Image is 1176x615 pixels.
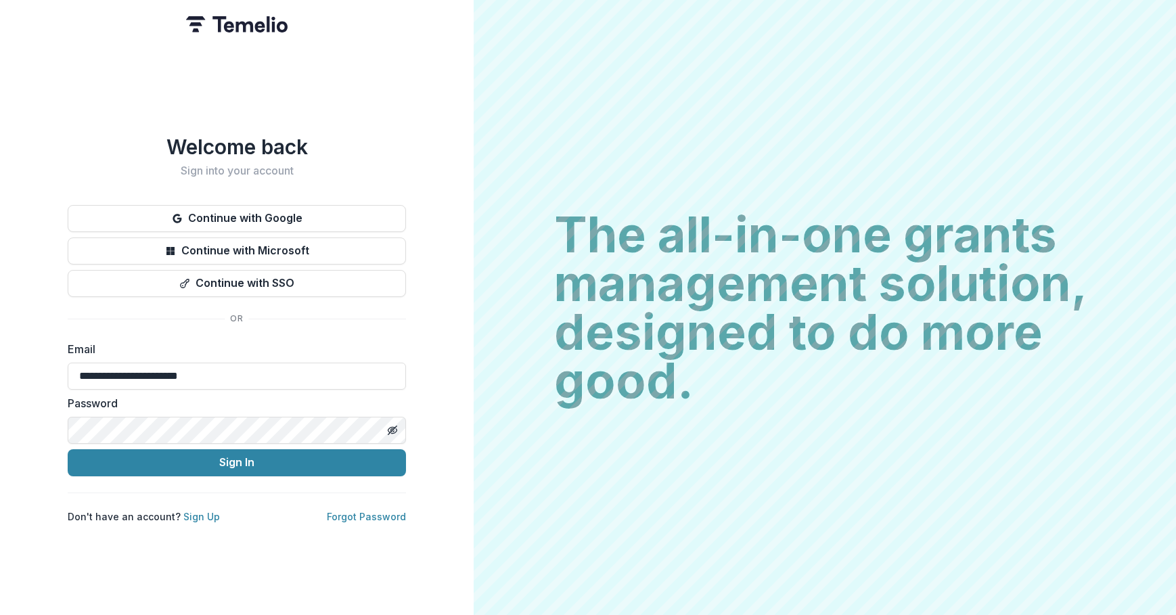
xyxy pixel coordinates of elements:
[68,449,406,476] button: Sign In
[68,205,406,232] button: Continue with Google
[68,395,398,411] label: Password
[68,341,398,357] label: Email
[68,135,406,159] h1: Welcome back
[68,164,406,177] h2: Sign into your account
[382,419,403,441] button: Toggle password visibility
[186,16,288,32] img: Temelio
[68,509,220,524] p: Don't have an account?
[183,511,220,522] a: Sign Up
[327,511,406,522] a: Forgot Password
[68,270,406,297] button: Continue with SSO
[68,237,406,265] button: Continue with Microsoft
